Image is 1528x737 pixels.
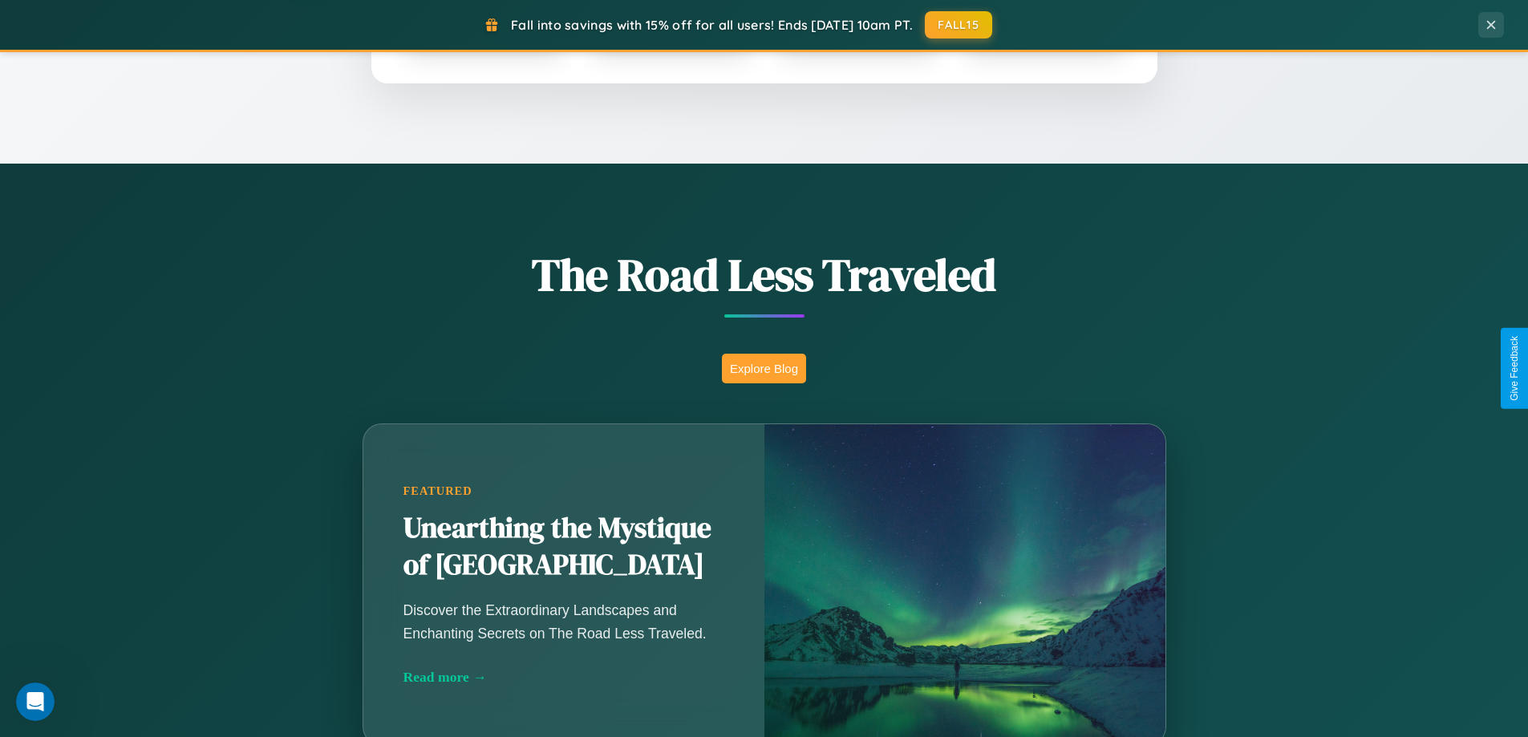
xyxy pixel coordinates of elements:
h2: Unearthing the Mystique of [GEOGRAPHIC_DATA] [403,510,724,584]
iframe: Intercom live chat [16,682,55,721]
p: Discover the Extraordinary Landscapes and Enchanting Secrets on The Road Less Traveled. [403,599,724,644]
button: Explore Blog [722,354,806,383]
div: Featured [403,484,724,498]
h1: The Road Less Traveled [283,244,1246,306]
div: Give Feedback [1509,336,1520,401]
span: Fall into savings with 15% off for all users! Ends [DATE] 10am PT. [511,17,913,33]
div: Read more → [403,669,724,686]
button: FALL15 [925,11,992,38]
